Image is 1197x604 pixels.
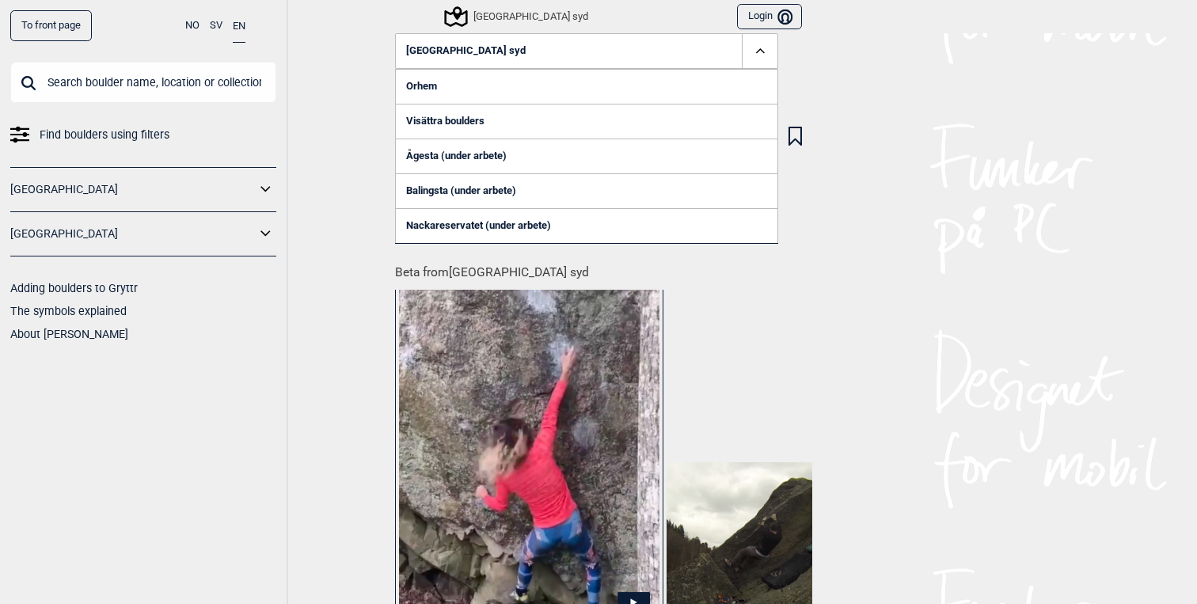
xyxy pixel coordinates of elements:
a: The symbols explained [10,305,127,317]
a: Orhem [395,69,778,104]
div: [GEOGRAPHIC_DATA] syd [446,7,588,26]
a: About [PERSON_NAME] [10,328,128,340]
input: Search boulder name, location or collection [10,62,276,103]
span: [GEOGRAPHIC_DATA] syd [406,45,526,57]
span: Find boulders using filters [40,123,169,146]
a: Balingsta (under arbete) [395,173,778,208]
button: NO [185,10,199,41]
h1: Beta from [GEOGRAPHIC_DATA] syd [395,254,812,282]
a: Nackareservatet (under arbete) [395,208,778,243]
a: Adding boulders to Gryttr [10,282,138,294]
button: SV [210,10,222,41]
a: [GEOGRAPHIC_DATA] [10,222,256,245]
a: To front page [10,10,92,41]
button: Login [737,4,802,30]
button: EN [233,10,245,43]
button: [GEOGRAPHIC_DATA] syd [395,33,778,70]
a: [GEOGRAPHIC_DATA] [10,178,256,201]
a: Find boulders using filters [10,123,276,146]
a: Visättra boulders [395,104,778,139]
a: Ågesta (under arbete) [395,139,778,173]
